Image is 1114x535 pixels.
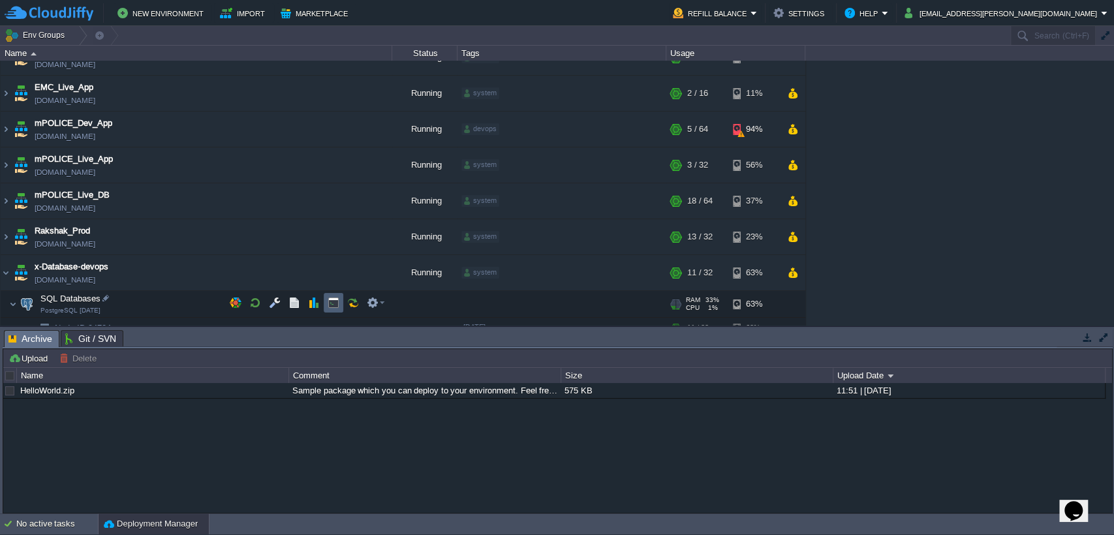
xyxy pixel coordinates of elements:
[35,166,95,179] a: [DOMAIN_NAME]
[40,307,101,314] span: PostgreSQL [DATE]
[667,46,805,61] div: Usage
[392,112,457,147] div: Running
[8,352,52,364] button: Upload
[461,267,499,279] div: system
[1,183,11,219] img: AMDAwAAAACH5BAEAAAAALAAAAAABAAEAAAICRAEAOw==
[561,383,832,398] div: 575 KB
[461,159,499,171] div: system
[392,76,457,111] div: Running
[1059,483,1101,522] iframe: chat widget
[35,81,93,94] a: EMC_Live_App
[461,123,499,135] div: devops
[117,5,208,21] button: New Environment
[20,386,74,395] a: HelloWorld.zip
[673,5,750,21] button: Refill Balance
[104,517,198,530] button: Deployment Manager
[687,183,713,219] div: 18 / 64
[733,219,775,254] div: 23%
[55,323,88,333] span: Node ID:
[733,76,775,111] div: 11%
[39,293,102,304] span: SQL Databases
[35,273,95,286] span: [DOMAIN_NAME]
[461,231,499,243] div: system
[18,291,36,317] img: AMDAwAAAACH5BAEAAAAALAAAAAABAAEAAAICRAEAOw==
[12,147,30,183] img: AMDAwAAAACH5BAEAAAAALAAAAAABAAEAAAICRAEAOw==
[463,323,486,331] span: [DATE]
[8,331,52,347] span: Archive
[687,255,713,290] div: 11 / 32
[5,26,69,44] button: Env Groups
[833,383,1104,398] div: 11:51 | [DATE]
[458,46,666,61] div: Tags
[392,219,457,254] div: Running
[844,5,882,21] button: Help
[1,112,11,147] img: AMDAwAAAACH5BAEAAAAALAAAAAABAAEAAAICRAEAOw==
[12,112,30,147] img: AMDAwAAAACH5BAEAAAAALAAAAAABAAEAAAICRAEAOw==
[773,5,828,21] button: Settings
[392,183,457,219] div: Running
[393,46,457,61] div: Status
[12,76,30,111] img: AMDAwAAAACH5BAEAAAAALAAAAAABAAEAAAICRAEAOw==
[12,183,30,219] img: AMDAwAAAACH5BAEAAAAALAAAAAABAAEAAAICRAEAOw==
[35,117,112,130] a: mPOLICE_Dev_App
[290,368,561,383] div: Comment
[59,352,101,364] button: Delete
[686,296,700,304] span: RAM
[35,94,95,107] a: [DOMAIN_NAME]
[35,153,113,166] a: mPOLICE_Live_App
[733,147,775,183] div: 56%
[35,130,95,143] a: [DOMAIN_NAME]
[35,224,90,237] a: Rakshak_Prod
[35,58,95,71] a: [DOMAIN_NAME]
[54,322,113,333] span: 94724
[687,112,708,147] div: 5 / 64
[905,5,1101,21] button: [EMAIL_ADDRESS][PERSON_NAME][DOMAIN_NAME]
[687,318,709,338] div: 11 / 32
[733,291,775,317] div: 63%
[834,368,1105,383] div: Upload Date
[12,219,30,254] img: AMDAwAAAACH5BAEAAAAALAAAAAABAAEAAAICRAEAOw==
[12,255,30,290] img: AMDAwAAAACH5BAEAAAAALAAAAAABAAEAAAICRAEAOw==
[35,189,110,202] a: mPOLICE_Live_DB
[220,5,269,21] button: Import
[733,255,775,290] div: 63%
[31,52,37,55] img: AMDAwAAAACH5BAEAAAAALAAAAAABAAEAAAICRAEAOw==
[705,296,719,304] span: 33%
[562,368,833,383] div: Size
[1,147,11,183] img: AMDAwAAAACH5BAEAAAAALAAAAAABAAEAAAICRAEAOw==
[289,383,560,398] div: Sample package which you can deploy to your environment. Feel free to delete and upload a package...
[687,147,708,183] div: 3 / 32
[281,5,352,21] button: Marketplace
[461,87,499,99] div: system
[35,237,95,251] a: [DOMAIN_NAME]
[1,76,11,111] img: AMDAwAAAACH5BAEAAAAALAAAAAABAAEAAAICRAEAOw==
[461,195,499,207] div: system
[733,183,775,219] div: 37%
[392,147,457,183] div: Running
[1,219,11,254] img: AMDAwAAAACH5BAEAAAAALAAAAAABAAEAAAICRAEAOw==
[687,219,713,254] div: 13 / 32
[35,318,54,338] img: AMDAwAAAACH5BAEAAAAALAAAAAABAAEAAAICRAEAOw==
[5,5,93,22] img: CloudJiffy
[18,368,288,383] div: Name
[9,291,17,317] img: AMDAwAAAACH5BAEAAAAALAAAAAABAAEAAAICRAEAOw==
[686,304,700,312] span: CPU
[39,294,102,303] a: SQL DatabasesPostgreSQL [DATE]
[65,331,116,346] span: Git / SVN
[705,304,718,312] span: 1%
[733,112,775,147] div: 94%
[1,255,11,290] img: AMDAwAAAACH5BAEAAAAALAAAAAABAAEAAAICRAEAOw==
[27,318,35,338] img: AMDAwAAAACH5BAEAAAAALAAAAAABAAEAAAICRAEAOw==
[54,322,113,333] a: Node ID:94724
[733,318,775,338] div: 63%
[35,260,108,273] a: x-Database-devops
[1,46,392,61] div: Name
[687,76,708,111] div: 2 / 16
[392,255,457,290] div: Running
